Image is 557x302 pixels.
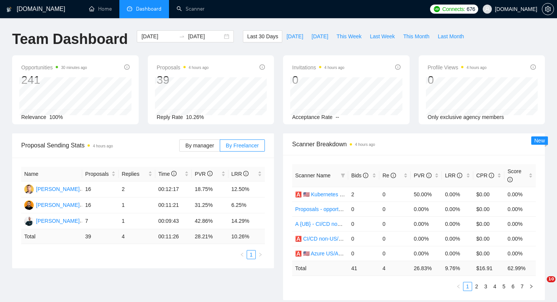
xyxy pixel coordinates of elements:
[379,261,411,275] td: 4
[207,171,213,176] span: info-circle
[433,30,468,42] button: Last Month
[355,142,375,147] time: 4 hours ago
[21,114,46,120] span: Relevance
[155,182,192,197] td: 00:12:17
[177,6,205,12] a: searchScanner
[188,32,222,41] input: End date
[348,216,380,231] td: 0
[82,182,119,197] td: 16
[339,170,347,181] span: filter
[286,32,303,41] span: [DATE]
[247,250,255,259] a: 1
[530,64,536,70] span: info-circle
[442,202,473,216] td: 0.00%
[463,282,472,291] li: 1
[529,284,534,289] span: right
[527,282,536,291] button: right
[499,282,508,291] li: 5
[348,202,380,216] td: 0
[442,246,473,261] td: 0.00%
[500,282,508,291] a: 5
[12,30,128,48] h1: Team Dashboard
[542,3,554,15] button: setting
[85,170,110,178] span: Proposals
[481,282,490,291] li: 3
[348,187,380,202] td: 2
[379,246,411,261] td: 0
[189,66,209,70] time: 4 hours ago
[171,171,177,176] span: info-circle
[395,64,401,70] span: info-circle
[473,246,505,261] td: $0.00
[542,6,554,12] span: setting
[24,216,34,226] img: VS
[24,218,80,224] a: VS[PERSON_NAME]
[504,216,536,231] td: 0.00%
[24,200,34,210] img: DK
[442,261,473,275] td: 9.76 %
[473,202,505,216] td: $0.00
[295,206,354,212] a: Proposals - opportunities
[119,197,155,213] td: 1
[473,187,505,202] td: $0.00
[542,6,554,12] a: setting
[379,187,411,202] td: 0
[348,231,380,246] td: 0
[6,3,12,16] img: logo
[124,64,130,70] span: info-circle
[226,142,259,149] span: By Freelancer
[127,6,132,11] span: dashboard
[366,30,399,42] button: Last Week
[507,168,521,183] span: Score
[119,167,155,182] th: Replies
[240,252,244,257] span: left
[21,229,82,244] td: Total
[292,261,348,275] td: Total
[490,282,499,291] li: 4
[295,221,397,227] a: A {UB} - CI/CD non-US/AU/CA relevant exp
[411,246,442,261] td: 0.00%
[155,213,192,229] td: 00:09:43
[21,167,82,182] th: Name
[324,66,344,70] time: 4 hours ago
[158,171,177,177] span: Time
[155,197,192,213] td: 00:11:21
[238,250,247,259] li: Previous Page
[442,231,473,246] td: 0.00%
[414,172,432,178] span: PVR
[547,276,555,282] span: 10
[232,171,249,177] span: LRR
[185,142,214,149] span: By manager
[434,6,440,12] img: upwork-logo.png
[119,229,155,244] td: 4
[509,282,517,291] a: 6
[504,261,536,275] td: 62.99 %
[442,187,473,202] td: 0.00%
[260,64,265,70] span: info-circle
[428,114,504,120] span: Only exclusive agency members
[238,250,247,259] button: left
[504,187,536,202] td: 0.00%
[403,32,429,41] span: This Month
[192,182,228,197] td: 18.75%
[258,252,263,257] span: right
[473,261,505,275] td: $ 16.91
[363,173,368,178] span: info-circle
[504,202,536,216] td: 0.00%
[82,167,119,182] th: Proposals
[379,216,411,231] td: 0
[391,173,396,178] span: info-circle
[411,187,442,202] td: 50.00%
[192,213,228,229] td: 42.86%
[507,177,513,182] span: info-circle
[21,73,87,87] div: 241
[292,73,344,87] div: 0
[122,170,146,178] span: Replies
[467,5,475,13] span: 676
[186,114,204,120] span: 10.26%
[428,73,487,87] div: 0
[295,191,368,197] a: 🅰️ 🇺🇸 Kubernetes US/AU/CA -
[370,32,395,41] span: Last Week
[336,32,361,41] span: This Week
[411,202,442,216] td: 0.00%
